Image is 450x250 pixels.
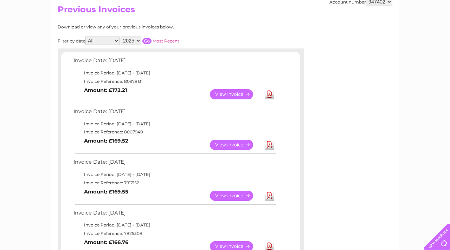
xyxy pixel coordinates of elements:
td: Invoice Reference: 8007940 [72,128,277,136]
a: Blog [389,30,399,35]
b: Amount: £166.76 [84,239,128,245]
td: Invoice Date: [DATE] [72,56,277,69]
a: View [210,191,262,201]
a: Energy [344,30,359,35]
a: Log out [427,30,443,35]
img: logo.png [16,18,52,40]
a: Download [265,191,274,201]
a: View [210,140,262,150]
td: Invoice Period: [DATE] - [DATE] [72,120,277,128]
div: Download or view any of your previous invoices below. [58,25,242,29]
a: Water [326,30,340,35]
b: Amount: £169.55 [84,189,128,195]
td: Invoice Period: [DATE] - [DATE] [72,221,277,229]
a: 0333 014 3131 [317,4,366,12]
h2: Previous Invoices [58,5,392,18]
div: Clear Business is a trading name of Verastar Limited (registered in [GEOGRAPHIC_DATA] No. 3667643... [59,4,392,34]
b: Amount: £169.52 [84,138,128,144]
td: Invoice Date: [DATE] [72,208,277,221]
td: Invoice Period: [DATE] - [DATE] [72,170,277,179]
a: Telecoms [364,30,385,35]
a: View [210,89,262,99]
a: Contact [403,30,420,35]
td: Invoice Period: [DATE] - [DATE] [72,69,277,77]
b: Amount: £172.21 [84,87,127,93]
a: Download [265,140,274,150]
td: Invoice Date: [DATE] [72,157,277,170]
div: Filter by date [58,37,242,45]
td: Invoice Date: [DATE] [72,107,277,120]
a: Most Recent [153,38,179,44]
td: Invoice Reference: 8097813 [72,77,277,86]
a: Download [265,89,274,99]
td: Invoice Reference: 7825308 [72,229,277,238]
td: Invoice Reference: 7917152 [72,179,277,187]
